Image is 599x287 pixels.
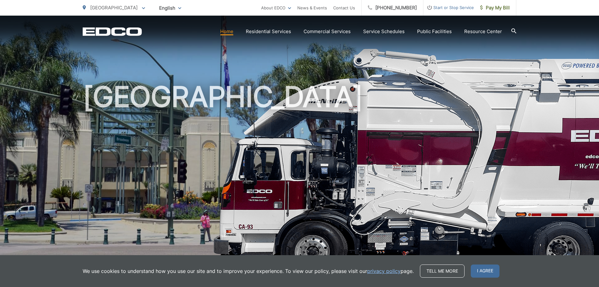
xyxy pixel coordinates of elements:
[333,4,355,12] a: Contact Us
[297,4,327,12] a: News & Events
[417,28,452,35] a: Public Facilities
[246,28,291,35] a: Residential Services
[367,267,401,275] a: privacy policy
[83,27,142,36] a: EDCD logo. Return to the homepage.
[220,28,233,35] a: Home
[420,265,465,278] a: Tell me more
[471,265,499,278] span: I agree
[304,28,351,35] a: Commercial Services
[154,2,186,13] span: English
[363,28,405,35] a: Service Schedules
[83,81,516,279] h1: [GEOGRAPHIC_DATA]
[464,28,502,35] a: Resource Center
[90,5,138,11] span: [GEOGRAPHIC_DATA]
[83,267,414,275] p: We use cookies to understand how you use our site and to improve your experience. To view our pol...
[261,4,291,12] a: About EDCO
[480,4,510,12] span: Pay My Bill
